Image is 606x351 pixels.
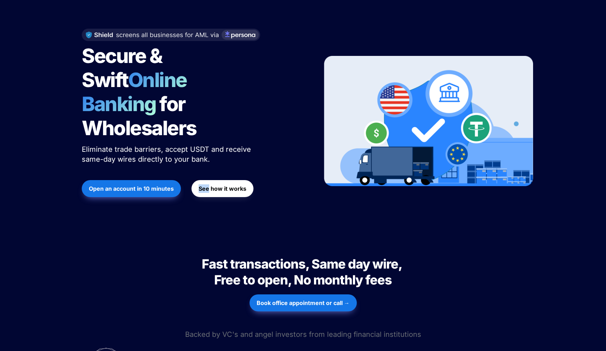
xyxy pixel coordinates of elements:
[82,44,165,92] span: Secure & Swift
[202,256,404,288] span: Fast transactions, Same day wire, Free to open, No monthly fees
[82,92,196,140] span: for Wholesalers
[191,180,253,197] button: See how it works
[82,145,253,163] span: Eliminate trade barriers, accept USDT and receive same-day wires directly to your bank.
[82,177,181,201] a: Open an account in 10 minutes
[250,294,357,311] button: Book office appointment or call →
[82,180,181,197] button: Open an account in 10 minutes
[82,68,194,116] span: Online Banking
[257,299,350,306] strong: Book office appointment or call →
[89,185,174,192] strong: Open an account in 10 minutes
[250,291,357,315] a: Book office appointment or call →
[191,177,253,201] a: See how it works
[185,330,421,339] span: Backed by VC's and angel investors from leading financial institutions
[199,185,246,192] strong: See how it works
